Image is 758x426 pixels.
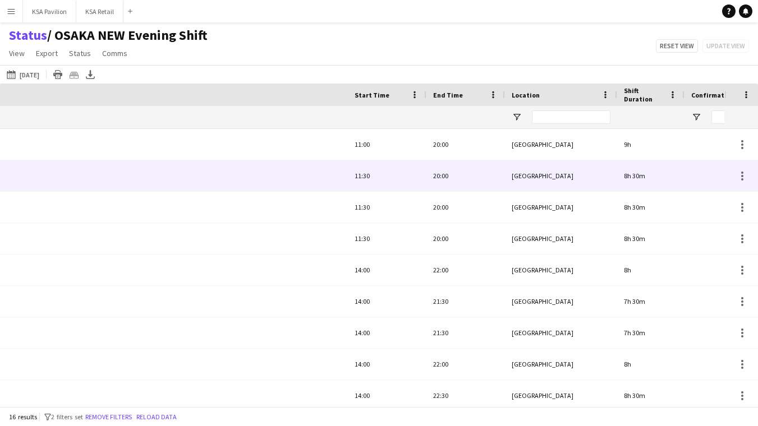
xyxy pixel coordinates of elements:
[348,286,426,317] div: 14:00
[617,286,685,317] div: 7h 30m
[617,223,685,254] div: 8h 30m
[9,48,25,58] span: View
[505,349,617,379] div: [GEOGRAPHIC_DATA]
[617,317,685,348] div: 7h 30m
[426,380,505,411] div: 22:30
[617,254,685,285] div: 8h
[505,223,617,254] div: [GEOGRAPHIC_DATA]
[76,1,123,22] button: KSA Retail
[84,68,97,81] app-action-btn: Export XLSX
[47,27,208,44] span: OSAKA NEW Evening Shift
[433,91,463,99] span: End Time
[4,46,29,61] a: View
[426,286,505,317] div: 21:30
[98,46,132,61] a: Comms
[426,317,505,348] div: 21:30
[505,192,617,223] div: [GEOGRAPHIC_DATA]
[505,254,617,285] div: [GEOGRAPHIC_DATA]
[134,411,179,423] button: Reload data
[348,223,426,254] div: 11:30
[426,223,505,254] div: 20:00
[505,129,617,160] div: [GEOGRAPHIC_DATA]
[617,129,685,160] div: 9h
[65,46,95,61] a: Status
[36,48,58,58] span: Export
[656,39,698,53] button: Reset view
[505,317,617,348] div: [GEOGRAPHIC_DATA]
[51,413,83,421] span: 2 filters set
[348,192,426,223] div: 11:30
[31,46,62,61] a: Export
[426,160,505,191] div: 20:00
[691,91,757,99] span: Confirmation Status
[532,110,610,124] input: Location Filter Input
[9,27,47,44] a: Status
[102,48,127,58] span: Comms
[4,68,42,81] button: [DATE]
[617,192,685,223] div: 8h 30m
[348,129,426,160] div: 11:00
[348,349,426,379] div: 14:00
[348,160,426,191] div: 11:30
[51,68,65,81] app-action-btn: Print
[69,48,91,58] span: Status
[505,380,617,411] div: [GEOGRAPHIC_DATA]
[67,68,81,81] app-action-btn: Crew files as ZIP
[505,160,617,191] div: [GEOGRAPHIC_DATA]
[355,91,389,99] span: Start Time
[83,411,134,423] button: Remove filters
[426,129,505,160] div: 20:00
[691,112,701,122] button: Open Filter Menu
[617,380,685,411] div: 8h 30m
[512,112,522,122] button: Open Filter Menu
[426,254,505,285] div: 22:00
[617,349,685,379] div: 8h
[348,380,426,411] div: 14:00
[617,160,685,191] div: 8h 30m
[426,192,505,223] div: 20:00
[23,1,76,22] button: KSA Pavilion
[348,317,426,348] div: 14:00
[426,349,505,379] div: 22:00
[505,286,617,317] div: [GEOGRAPHIC_DATA]
[348,254,426,285] div: 14:00
[512,91,540,99] span: Location
[624,86,664,103] span: Shift Duration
